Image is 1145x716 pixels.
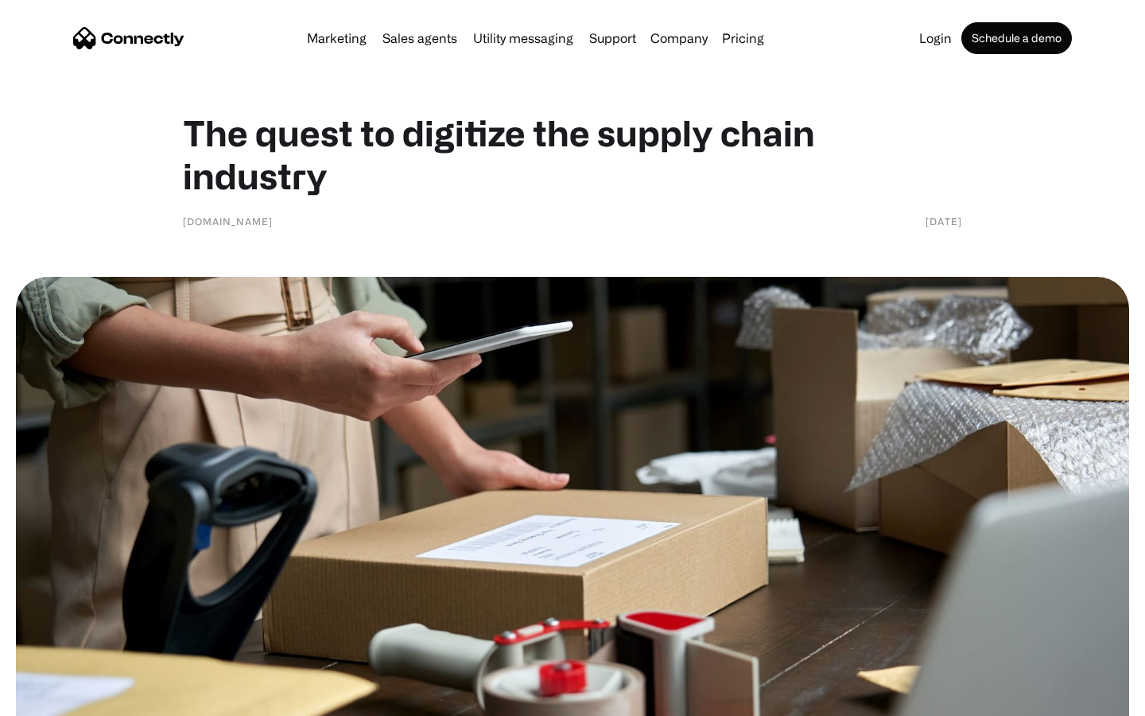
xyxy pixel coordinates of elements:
[583,32,642,45] a: Support
[961,22,1072,54] a: Schedule a demo
[467,32,580,45] a: Utility messaging
[32,688,95,710] ul: Language list
[646,27,712,49] div: Company
[650,27,708,49] div: Company
[716,32,770,45] a: Pricing
[301,32,373,45] a: Marketing
[183,111,962,197] h1: The quest to digitize the supply chain industry
[73,26,184,50] a: home
[926,213,962,229] div: [DATE]
[183,213,273,229] div: [DOMAIN_NAME]
[913,32,958,45] a: Login
[16,688,95,710] aside: Language selected: English
[376,32,464,45] a: Sales agents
